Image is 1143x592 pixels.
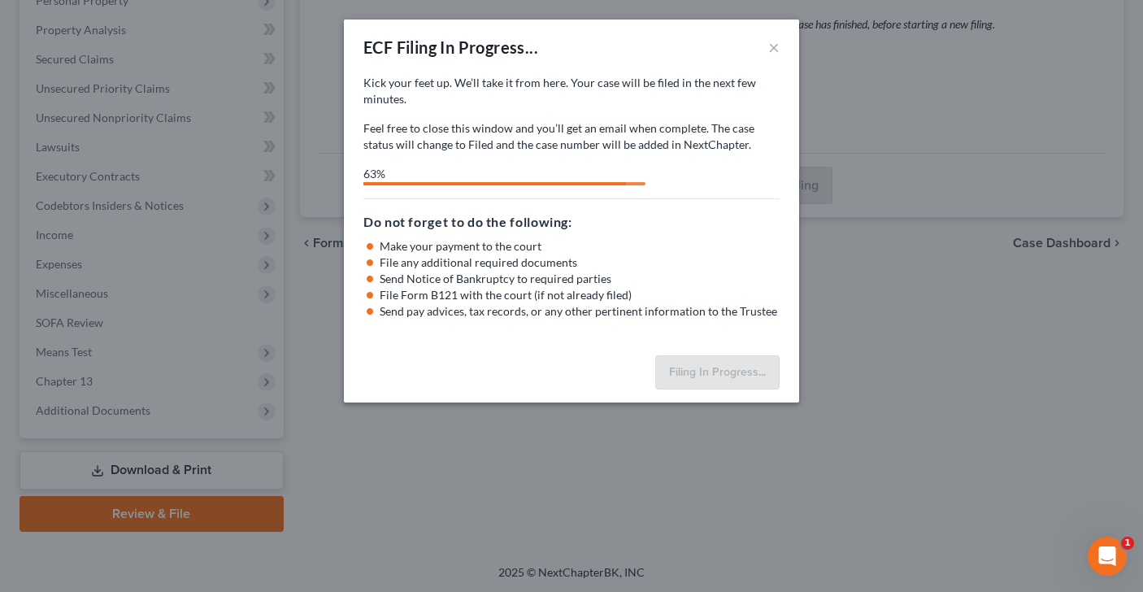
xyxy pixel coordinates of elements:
div: ECF Filing In Progress... [363,36,538,59]
li: File any additional required documents [380,255,780,271]
li: Send pay advices, tax records, or any other pertinent information to the Trustee [380,303,780,320]
button: × [768,37,780,57]
span: 1 [1121,537,1134,550]
li: Make your payment to the court [380,238,780,255]
p: Feel free to close this window and you’ll get an email when complete. The case status will change... [363,120,780,153]
h5: Do not forget to do the following: [363,212,780,232]
li: File Form B121 with the court (if not already filed) [380,287,780,303]
button: Filing In Progress... [655,355,780,390]
p: Kick your feet up. We’ll take it from here. Your case will be filed in the next few minutes. [363,75,780,107]
li: Send Notice of Bankruptcy to required parties [380,271,780,287]
iframe: Intercom live chat [1088,537,1127,576]
div: 63% [363,166,626,182]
